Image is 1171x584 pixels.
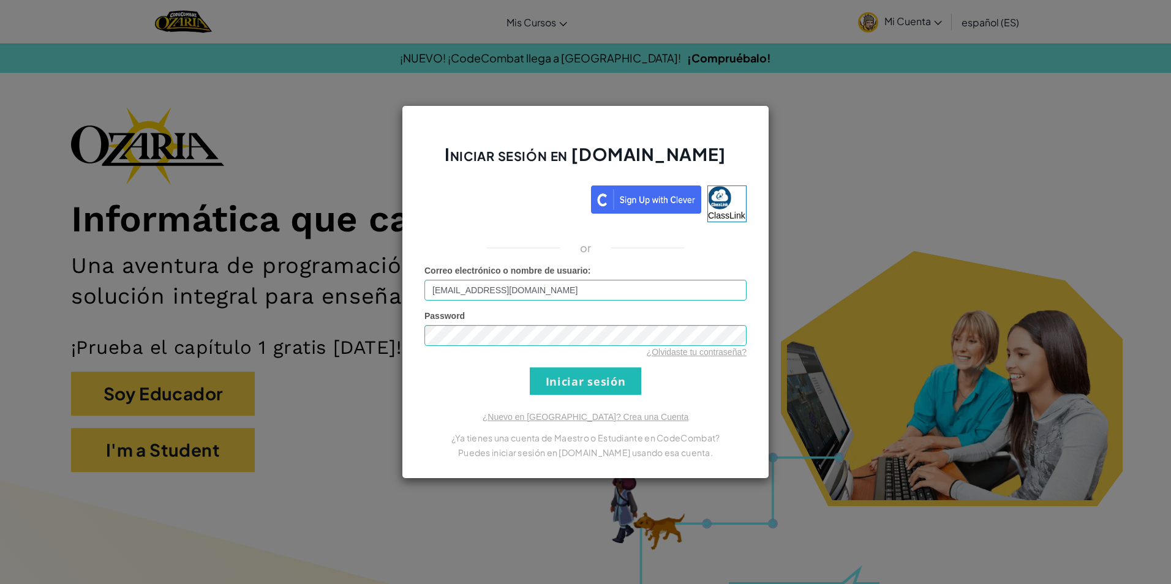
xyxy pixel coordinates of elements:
p: ¿Ya tienes una cuenta de Maestro o Estudiante en CodeCombat? [424,430,747,445]
input: Iniciar sesión [530,367,641,395]
label: : [424,264,591,277]
p: or [580,241,592,255]
a: ¿Nuevo en [GEOGRAPHIC_DATA]? Crea una Cuenta [483,412,688,422]
span: ClassLink [708,211,745,220]
iframe: Sign in with Google Button [418,184,591,211]
span: Correo electrónico o nombre de usuario [424,266,588,275]
span: Password [424,311,465,321]
a: ¿Olvidaste tu contraseña? [647,347,747,357]
img: classlink-logo-small.png [708,186,731,209]
h2: Iniciar sesión en [DOMAIN_NAME] [424,143,747,178]
img: clever_sso_button@2x.png [591,185,701,214]
p: Puedes iniciar sesión en [DOMAIN_NAME] usando esa cuenta. [424,445,747,460]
